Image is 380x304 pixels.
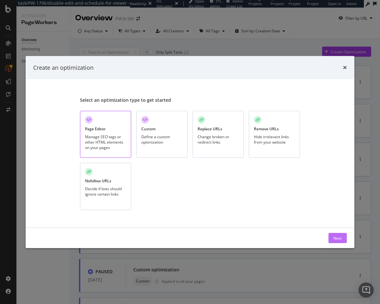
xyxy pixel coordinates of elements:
[141,126,156,131] div: Custom
[254,126,279,131] div: Remove URLs
[334,235,342,241] div: Next
[33,63,94,72] div: Create an optimization
[343,63,347,72] div: times
[198,134,239,145] div: Change broken or redirect links
[198,126,222,131] div: Replace URLs
[328,233,347,243] button: Next
[254,134,295,145] div: Hide irrelevant links from your website
[26,56,354,248] div: modal
[80,97,300,103] div: Select an optimization type to get started
[85,134,126,150] div: Manage SEO tags or other HTML elements on your pages
[141,134,182,145] div: Define a custom optimization
[85,186,126,197] div: Decide if bots should ignore certain links
[85,178,111,184] div: Nofollow URLs
[85,126,106,131] div: Page Editor
[359,282,374,298] div: Open Intercom Messenger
